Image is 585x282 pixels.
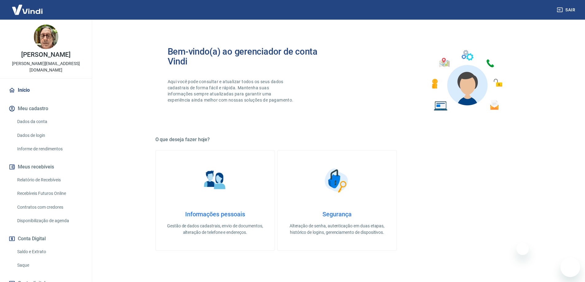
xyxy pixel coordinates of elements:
img: Vindi [7,0,47,19]
a: Dados de login [15,129,84,142]
p: Alteração de senha, autenticação em duas etapas, histórico de logins, gerenciamento de dispositivos. [287,223,387,236]
a: Disponibilização de agenda [15,214,84,227]
a: Dados da conta [15,115,84,128]
a: Relatório de Recebíveis [15,174,84,186]
img: Informações pessoais [200,165,230,196]
h5: O que deseja fazer hoje? [155,137,519,143]
a: Recebíveis Futuros Online [15,187,84,200]
a: Informações pessoaisInformações pessoaisGestão de dados cadastrais, envio de documentos, alteraçã... [155,150,275,251]
button: Sair [556,4,578,16]
a: Informe de rendimentos [15,143,84,155]
img: Segurança [322,165,352,196]
a: Saque [15,259,84,272]
h4: Segurança [287,211,387,218]
p: [PERSON_NAME][EMAIL_ADDRESS][DOMAIN_NAME] [5,60,87,73]
a: Início [7,83,84,97]
img: Imagem de um avatar masculino com diversos icones exemplificando as funcionalidades do gerenciado... [426,47,507,114]
a: Saldo e Extrato [15,245,84,258]
button: Conta Digital [7,232,84,245]
button: Meus recebíveis [7,160,84,174]
p: [PERSON_NAME] [21,52,70,58]
button: Meu cadastro [7,102,84,115]
iframe: Botão para abrir a janela de mensagens [560,257,580,277]
a: SegurançaSegurançaAlteração de senha, autenticação em duas etapas, histórico de logins, gerenciam... [277,150,397,251]
p: Aqui você pode consultar e atualizar todos os seus dados cadastrais de forma fácil e rápida. Mant... [168,79,295,103]
iframe: Fechar mensagem [517,243,529,255]
p: Gestão de dados cadastrais, envio de documentos, alteração de telefone e endereços. [166,223,265,236]
img: 4333f548-8119-41c7-b0db-7724d53141bc.jpeg [34,25,58,49]
h2: Bem-vindo(a) ao gerenciador de conta Vindi [168,47,337,66]
h4: Informações pessoais [166,211,265,218]
a: Contratos com credores [15,201,84,214]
